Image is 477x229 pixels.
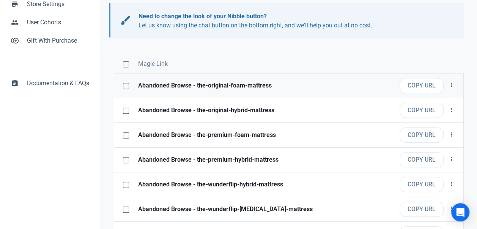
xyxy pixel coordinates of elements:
button: Copy URL [400,202,444,217]
p: Let us know using the chat button on the bottom right, and we'll help you out at no cost. [139,12,448,30]
button: Copy URL [400,127,444,143]
strong: Abandoned Browse - the-wunderflip-hybrid-mattress [138,180,368,189]
a: Abandoned Browse - the-original-foam-mattress [134,73,373,98]
span: brush [120,14,132,26]
button: Copy URL [400,78,444,93]
b: Need to change the look of your Nibble button? [139,13,267,20]
strong: Abandoned Browse - the-premium-hybrid-mattress [138,155,368,164]
a: assignmentDocumentation & FAQs [6,74,94,92]
div: Open Intercom Messenger [451,203,469,221]
a: peopleUser Cohorts [6,13,94,32]
strong: Abandoned Browse - the-original-foam-mattress [138,81,368,90]
a: Abandoned Browse - the-premium-hybrid-mattress [134,148,373,172]
span: Gift With Purchase [27,36,89,45]
span: Documentation & FAQs [27,79,89,88]
a: Abandoned Browse - the-wunderflip-hybrid-mattress [134,172,373,197]
span: assignment [11,79,19,86]
button: Copy URL [400,152,444,167]
a: Abandoned Browse - the-wunderflip-[MEDICAL_DATA]-mattress [134,197,373,221]
strong: Abandoned Browse - the-wunderflip-[MEDICAL_DATA]-mattress [138,205,368,214]
span: control_point_duplicate [11,36,19,44]
a: Abandoned Browse - the-original-hybrid-mattress [134,98,373,122]
span: Magic Link [138,59,168,68]
span: User Cohorts [27,18,89,27]
button: Copy URL [400,103,444,118]
a: Abandoned Browse - the-premium-foam-mattress [134,123,373,147]
span: people [11,18,19,25]
strong: Abandoned Browse - the-premium-foam-mattress [138,130,368,140]
a: control_point_duplicateGift With Purchase [6,32,94,50]
strong: Abandoned Browse - the-original-hybrid-mattress [138,106,368,115]
button: Copy URL [400,177,444,192]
